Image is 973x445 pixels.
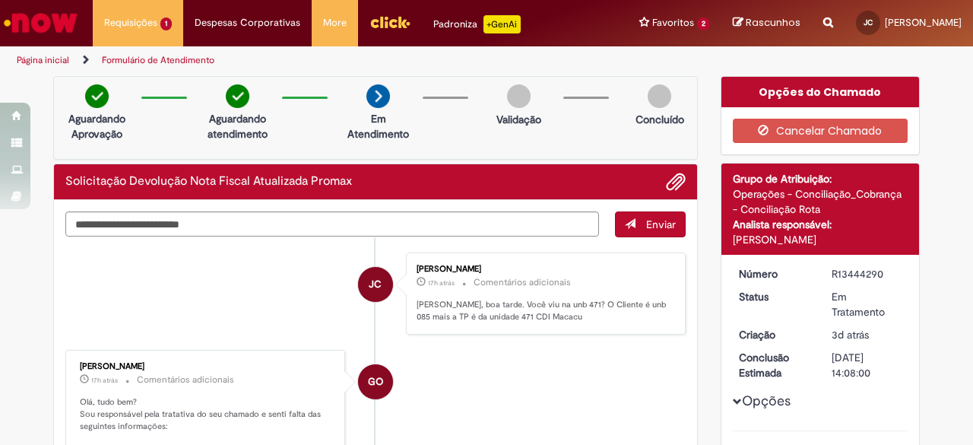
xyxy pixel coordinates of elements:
span: [PERSON_NAME] [885,16,962,29]
img: click_logo_yellow_360x200.png [369,11,410,33]
img: ServiceNow [2,8,80,38]
span: 2 [697,17,710,30]
span: 17h atrás [428,278,455,288]
p: +GenAi [483,15,521,33]
p: [PERSON_NAME], boa tarde. Você viu na unb 471? O Cliente é unb 085 mais a TP é da unidade 471 CDI... [417,299,670,323]
div: Jose Manoel Da Cruz [358,267,393,302]
div: [PERSON_NAME] [80,362,333,371]
span: Despesas Corporativas [195,15,300,30]
textarea: Digite sua mensagem aqui... [65,211,599,237]
div: Operações - Conciliação_Cobrança - Conciliação Rota [733,186,908,217]
small: Comentários adicionais [137,373,234,386]
dt: Número [727,266,821,281]
time: 27/08/2025 16:31:58 [91,376,118,385]
dt: Status [727,289,821,304]
span: GO [368,364,383,400]
div: 25/08/2025 13:37:37 [832,327,902,342]
span: 1 [160,17,172,30]
img: check-circle-green.png [226,84,249,108]
div: Gustavo Oliveira [358,364,393,399]
div: Grupo de Atribuição: [733,171,908,186]
small: Comentários adicionais [474,276,571,289]
button: Cancelar Chamado [733,119,908,143]
span: Rascunhos [746,15,800,30]
div: [PERSON_NAME] [733,232,908,247]
span: 17h atrás [91,376,118,385]
span: Enviar [646,218,676,231]
img: img-circle-grey.png [648,84,671,108]
dt: Conclusão Estimada [727,350,821,380]
p: Aguardando atendimento [201,111,274,141]
img: arrow-next.png [366,84,390,108]
a: Formulário de Atendimento [102,54,214,66]
time: 25/08/2025 13:37:37 [832,328,869,342]
div: Analista responsável: [733,217,908,232]
img: check-circle-green.png [85,84,109,108]
span: Requisições [104,15,157,30]
button: Enviar [615,211,686,237]
p: Em Atendimento [341,111,415,141]
button: Adicionar anexos [666,172,686,192]
div: Padroniza [433,15,521,33]
span: JC [864,17,873,27]
div: [PERSON_NAME] [417,265,670,274]
span: JC [369,266,382,303]
div: Em Tratamento [832,289,902,319]
p: Validação [496,112,541,127]
span: More [323,15,347,30]
h2: Solicitação Devolução Nota Fiscal Atualizada Promax Histórico de tíquete [65,175,352,189]
div: [DATE] 14:08:00 [832,350,902,380]
img: img-circle-grey.png [507,84,531,108]
span: 3d atrás [832,328,869,342]
a: Rascunhos [733,16,800,30]
a: Página inicial [17,54,69,66]
ul: Trilhas de página [11,46,637,75]
p: Concluído [635,112,684,127]
div: R13444290 [832,266,902,281]
time: 27/08/2025 16:38:40 [428,278,455,288]
dt: Criação [727,327,821,342]
span: Favoritos [652,15,694,30]
p: Aguardando Aprovação [60,111,134,141]
div: Opções do Chamado [721,77,920,107]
